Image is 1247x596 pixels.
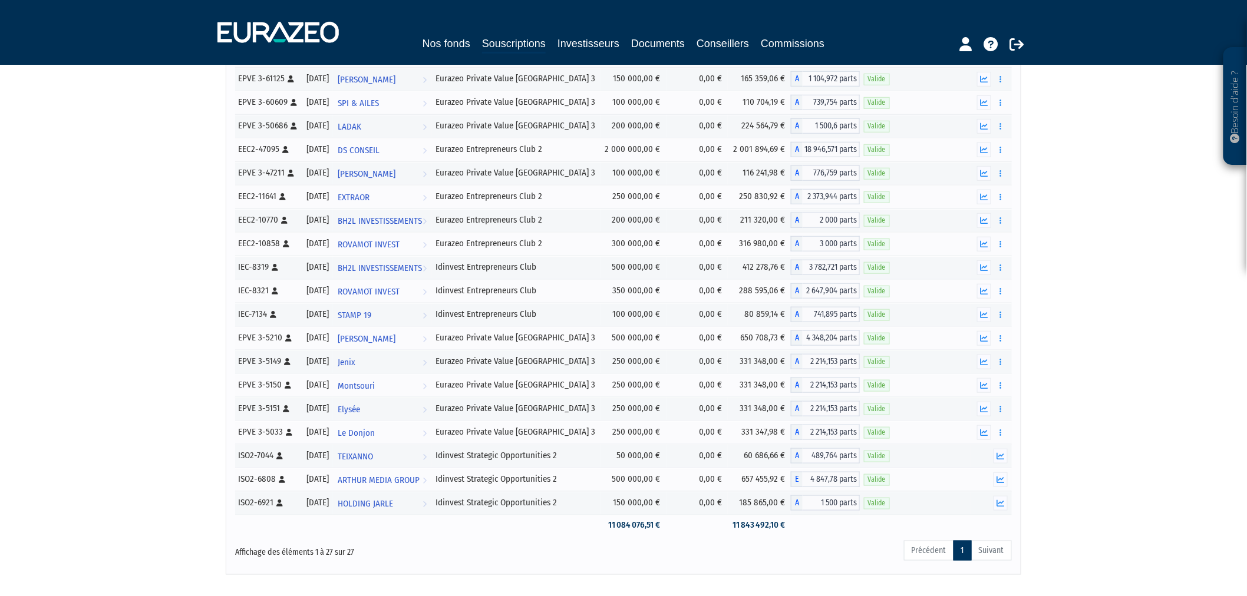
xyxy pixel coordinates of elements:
[306,496,329,509] div: [DATE]
[333,114,431,138] a: LADAK
[279,193,286,200] i: [Français] Personne physique
[333,326,431,350] a: [PERSON_NAME]
[276,452,283,459] i: [Français] Personne physique
[803,354,860,369] span: 2 214,153 parts
[864,286,890,297] span: Valide
[803,118,860,134] span: 1 500,6 parts
[306,261,329,273] div: [DATE]
[436,496,596,509] div: Idinvest Strategic Opportunities 2
[333,303,431,326] a: STAMP 19
[864,498,890,509] span: Valide
[791,401,860,416] div: A - Eurazeo Private Value Europe 3
[728,161,791,185] td: 116 241,98 €
[601,326,667,350] td: 500 000,00 €
[667,326,728,350] td: 0,00 €
[791,213,860,228] div: A - Eurazeo Entrepreneurs Club 2
[728,326,791,350] td: 650 708,73 €
[791,236,803,251] span: A
[803,425,860,440] span: 2 214,153 parts
[803,448,860,463] span: 489,764 parts
[791,189,860,204] div: A - Eurazeo Entrepreneurs Club 2
[333,185,431,208] a: EXTRAOR
[436,332,596,344] div: Eurazeo Private Value [GEOGRAPHIC_DATA] 3
[306,237,329,250] div: [DATE]
[333,444,431,468] a: TEIXANNO
[436,167,596,179] div: Eurazeo Private Value [GEOGRAPHIC_DATA] 3
[697,35,749,52] a: Conseillers
[270,311,276,318] i: [Français] Personne physique
[338,187,370,208] span: EXTRAOR
[288,170,294,177] i: [Français] Personne physique
[306,332,329,344] div: [DATE]
[436,190,596,203] div: Eurazeo Entrepreneurs Club 2
[333,279,431,303] a: ROVAMOT INVEST
[601,114,667,138] td: 200 000,00 €
[803,165,860,181] span: 776,759 parts
[667,114,728,138] td: 0,00 €
[436,355,596,367] div: Eurazeo Private Value [GEOGRAPHIC_DATA] 3
[238,426,298,438] div: EPVE 3-5033
[338,422,375,444] span: Le Donjon
[333,373,431,397] a: Montsouri
[761,35,824,52] a: Commissions
[803,71,860,87] span: 1 104,972 parts
[423,493,427,515] i: Voir l'investisseur
[728,208,791,232] td: 211 320,00 €
[791,378,860,393] div: A - Eurazeo Private Value Europe 3
[791,448,860,463] div: A - Idinvest Strategic Opportunities 2
[728,397,791,420] td: 331 348,00 €
[276,499,283,506] i: [Français] Personne physique
[238,143,298,155] div: EEC2-47095
[306,402,329,415] div: [DATE]
[864,168,890,179] span: Valide
[791,307,860,322] div: A - Idinvest Entrepreneurs Club
[306,449,329,462] div: [DATE]
[667,232,728,256] td: 0,00 €
[281,217,288,224] i: [Français] Personne physique
[667,67,728,91] td: 0,00 €
[423,92,427,114] i: Voir l'investisseur
[728,232,791,256] td: 316 980,00 €
[238,120,298,132] div: EPVE 3-50686
[791,118,860,134] div: A - Eurazeo Private Value Europe 3
[286,429,292,436] i: [Français] Personne physique
[728,420,791,444] td: 331 347,98 €
[864,309,890,320] span: Valide
[791,283,860,299] div: A - Idinvest Entrepreneurs Club
[791,401,803,416] span: A
[238,214,298,226] div: EEC2-10770
[667,397,728,420] td: 0,00 €
[238,167,298,179] div: EPVE 3-47211
[601,444,667,468] td: 50 000,00 €
[791,165,803,181] span: A
[272,264,278,271] i: [Français] Personne physique
[436,449,596,462] div: Idinvest Strategic Opportunities 2
[436,214,596,226] div: Eurazeo Entrepreneurs Club 2
[238,72,298,85] div: EPVE 3-61125
[423,304,427,326] i: Voir l'investisseur
[306,284,329,297] div: [DATE]
[306,167,329,179] div: [DATE]
[601,420,667,444] td: 250 000,00 €
[338,399,360,420] span: Elysée
[864,215,890,226] span: Valide
[272,287,278,294] i: [Français] Personne physique
[667,279,728,303] td: 0,00 €
[601,397,667,420] td: 250 000,00 €
[791,260,860,275] div: A - Idinvest Entrepreneurs Club
[791,71,803,87] span: A
[864,403,890,415] span: Valide
[288,75,294,82] i: [Français] Personne physique
[333,256,431,279] a: BH2L INVESTISSEMENTS
[791,307,803,322] span: A
[283,240,289,247] i: [Français] Personne physique
[728,91,791,114] td: 110 704,19 €
[864,144,890,155] span: Valide
[601,67,667,91] td: 150 000,00 €
[803,378,860,393] span: 2 214,153 parts
[864,380,890,391] span: Valide
[333,232,431,256] a: ROVAMOT INVEST
[423,257,427,279] i: Voir l'investisseur
[667,208,728,232] td: 0,00 €
[728,373,791,397] td: 331 348,00 €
